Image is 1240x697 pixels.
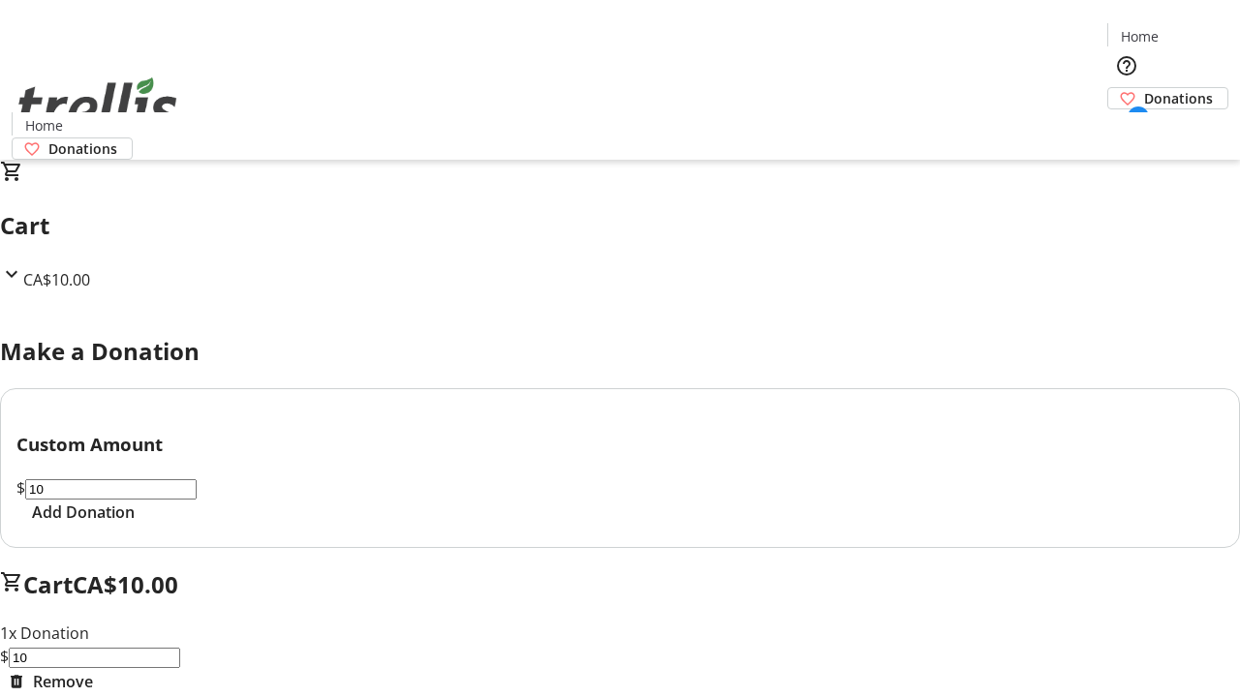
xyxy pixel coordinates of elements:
input: Donation Amount [25,479,197,500]
a: Home [1108,26,1170,46]
button: Cart [1107,109,1146,148]
span: CA$10.00 [73,568,178,600]
span: Home [25,115,63,136]
span: $ [16,477,25,499]
span: Remove [33,670,93,693]
a: Donations [12,137,133,160]
button: Help [1107,46,1146,85]
span: Donations [1144,88,1213,108]
h3: Custom Amount [16,431,1224,458]
span: Add Donation [32,500,135,524]
a: Donations [1107,87,1228,109]
button: Add Donation [16,500,150,524]
input: Donation Amount [9,648,180,668]
span: CA$10.00 [23,269,90,290]
span: Donations [48,138,117,159]
span: Home [1121,26,1159,46]
img: Orient E2E Organization UZ4tP1Dm5l's Logo [12,56,184,153]
a: Home [13,115,75,136]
